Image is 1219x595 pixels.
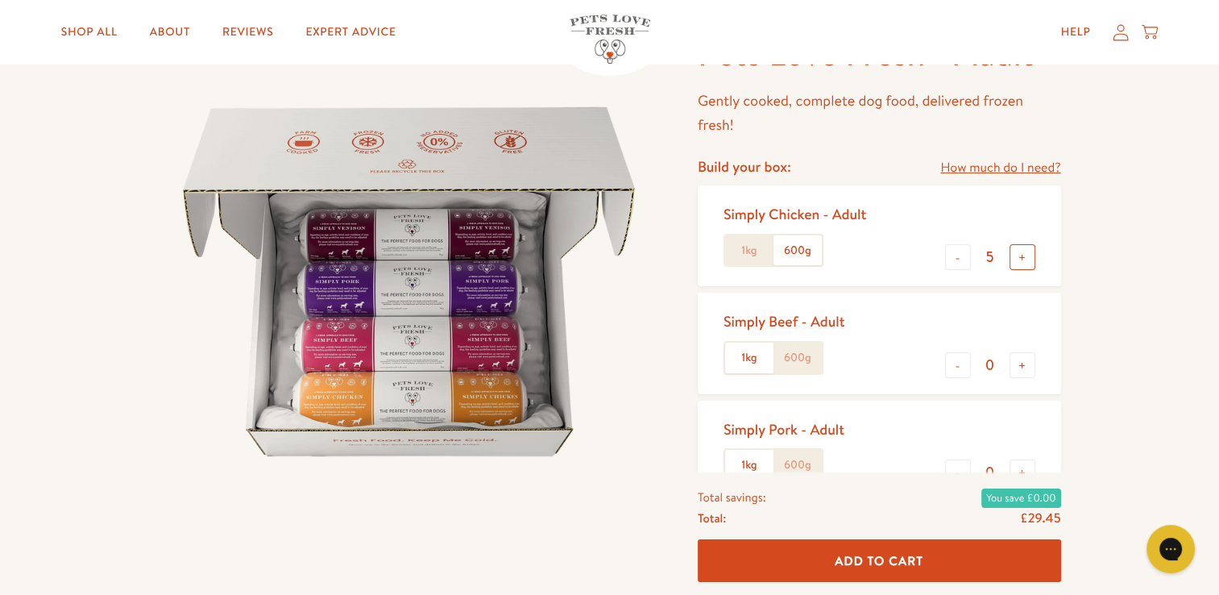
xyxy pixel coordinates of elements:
iframe: Gorgias live chat messenger [1138,519,1203,579]
a: About [137,16,203,48]
span: Add To Cart [835,552,923,569]
button: + [1010,352,1035,378]
button: - [945,460,971,485]
button: + [1010,244,1035,270]
a: Shop All [48,16,131,48]
img: Pets Love Fresh - Adult [159,31,659,532]
span: You save £0.00 [981,489,1061,508]
span: Total savings: [698,487,766,508]
p: Gently cooked, complete dog food, delivered frozen fresh! [698,89,1061,138]
a: Reviews [209,16,286,48]
div: Simply Beef - Adult [724,312,845,331]
a: Expert Advice [292,16,408,48]
span: Total: [698,508,726,529]
a: Help [1048,16,1104,48]
label: 1kg [725,450,773,481]
img: Pets Love Fresh [570,15,650,64]
label: 600g [773,450,822,481]
button: Add To Cart [698,540,1061,583]
h4: Build your box: [698,157,791,176]
div: Simply Chicken - Adult [724,205,866,223]
label: 1kg [725,235,773,266]
button: - [945,352,971,378]
label: 600g [773,343,822,373]
span: £29.45 [1020,510,1060,527]
label: 600g [773,235,822,266]
h1: Pets Love Fresh - Adult [698,31,1061,76]
a: How much do I need? [940,157,1060,179]
button: - [945,244,971,270]
button: + [1010,460,1035,485]
label: 1kg [725,343,773,373]
div: Simply Pork - Adult [724,420,844,439]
